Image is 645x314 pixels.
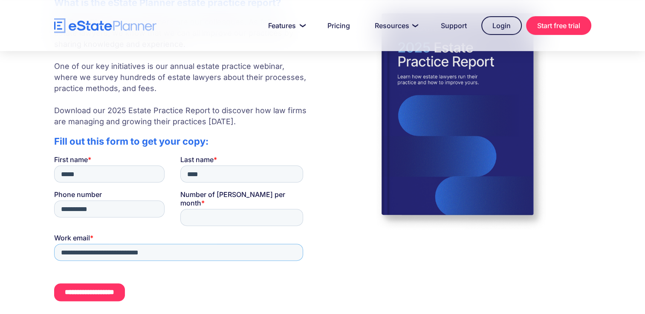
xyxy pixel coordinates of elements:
p: At eState Planner our customers are our colleagues. As fellow estate lawyers, we know that we can... [54,17,307,127]
iframe: Form 0 [54,155,307,308]
a: Resources [364,17,426,34]
a: Start free trial [526,16,591,35]
a: home [54,18,156,33]
a: Features [258,17,313,34]
h2: Fill out this form to get your copy: [54,136,307,147]
a: Login [481,16,522,35]
a: Support [431,17,477,34]
a: Pricing [317,17,360,34]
